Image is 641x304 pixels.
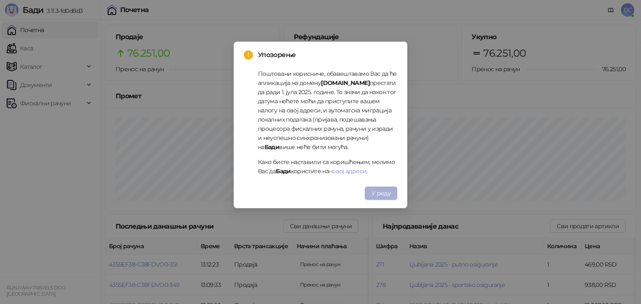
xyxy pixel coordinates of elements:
[276,167,290,175] strong: Бади
[258,50,397,60] span: Упозорење
[258,157,397,176] p: Како бисте наставили са коришћењем, молимо Вас да користите на .
[365,187,397,200] button: У реду
[244,50,253,60] span: exclamation-circle
[258,69,397,152] p: Поштовани корисниче, обавештавамо Вас да ће апликација на домену престати да ради 1. јула 2025. г...
[329,167,366,175] a: новој адреси
[321,79,370,87] strong: [DOMAIN_NAME]
[371,189,391,197] span: У реду
[265,143,279,151] strong: Бади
